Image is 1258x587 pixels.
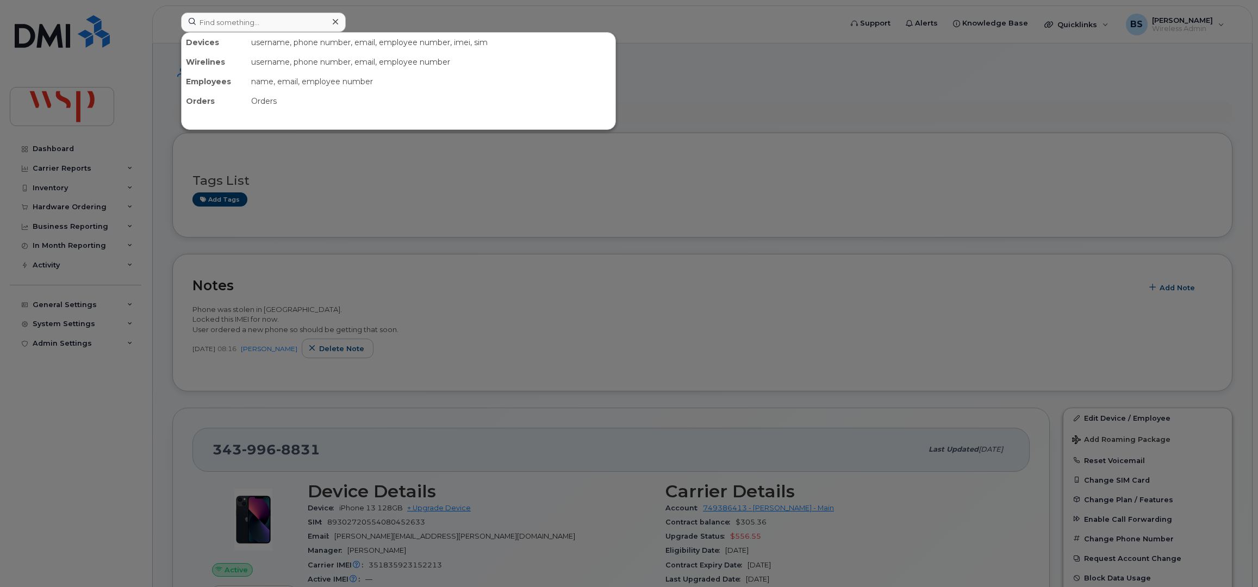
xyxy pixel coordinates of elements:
[247,72,615,91] div: name, email, employee number
[247,52,615,72] div: username, phone number, email, employee number
[247,33,615,52] div: username, phone number, email, employee number, imei, sim
[247,91,615,111] div: Orders
[182,72,247,91] div: Employees
[182,33,247,52] div: Devices
[182,52,247,72] div: Wirelines
[182,91,247,111] div: Orders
